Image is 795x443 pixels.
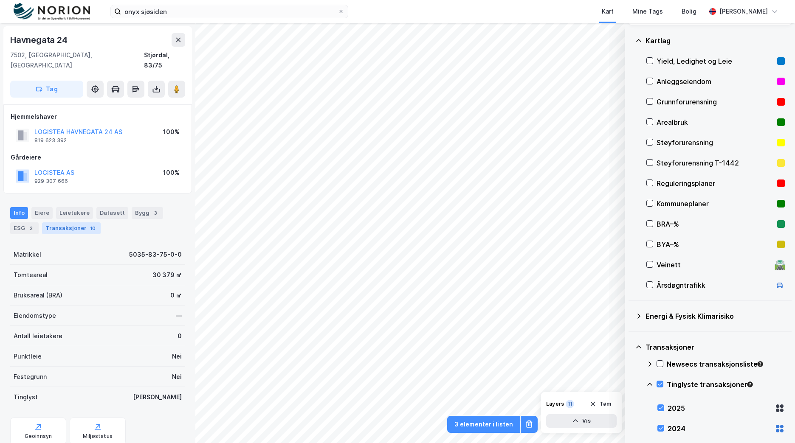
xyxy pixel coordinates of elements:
div: Hjemmelshaver [11,112,185,122]
img: norion-logo.80e7a08dc31c2e691866.png [14,3,90,20]
div: 7502, [GEOGRAPHIC_DATA], [GEOGRAPHIC_DATA] [10,50,144,70]
div: 30 379 ㎡ [152,270,182,280]
div: Støyforurensning [657,137,774,148]
div: [PERSON_NAME] [133,392,182,402]
div: Årsdøgntrafikk [657,280,771,290]
div: Reguleringsplaner [657,178,774,188]
div: 0 ㎡ [170,290,182,300]
div: 0 [178,331,182,341]
div: Mine Tags [632,6,663,17]
div: 100% [163,127,180,137]
div: Transaksjoner [42,222,101,234]
div: Matrikkel [14,250,41,260]
div: 2024 [668,423,771,434]
div: 5035-83-75-0-0 [129,250,182,260]
div: 2025 [668,403,771,413]
div: Nei [172,372,182,382]
div: Tomteareal [14,270,48,280]
div: Stjørdal, 83/75 [144,50,185,70]
div: Transaksjoner [646,342,785,352]
div: Tooltip anchor [746,381,754,388]
div: Geoinnsyn [25,433,52,440]
div: Tinglyste transaksjoner [667,379,785,390]
input: Søk på adresse, matrikkel, gårdeiere, leietakere eller personer [121,5,338,18]
button: Vis [546,414,617,428]
button: 3 elementer i listen [447,416,520,433]
button: Tøm [584,397,617,411]
div: Tooltip anchor [756,360,764,368]
div: 819 623 392 [34,137,67,144]
div: Newsecs transaksjonsliste [667,359,785,369]
div: Eiendomstype [14,311,56,321]
div: Datasett [96,207,128,219]
div: Eiere [31,207,53,219]
div: 2 [27,224,35,233]
div: Kartlag [646,36,785,46]
div: Bruksareal (BRA) [14,290,62,300]
div: 🛣️ [774,259,786,270]
div: ESG [10,222,39,234]
div: 11 [566,400,574,408]
div: Grunnforurensning [657,97,774,107]
div: 929 307 666 [34,178,68,185]
div: Kart [602,6,614,17]
div: — [176,311,182,321]
div: Anleggseiendom [657,76,774,87]
div: Tinglyst [14,392,38,402]
div: Antall leietakere [14,331,62,341]
button: Tag [10,81,83,98]
div: 3 [151,209,160,217]
div: Info [10,207,28,219]
div: Bygg [132,207,163,219]
div: Yield, Ledighet og Leie [657,56,774,66]
div: BRA–% [657,219,774,229]
div: Festegrunn [14,372,47,382]
div: Arealbruk [657,117,774,127]
div: Energi & Fysisk Klimarisiko [646,311,785,321]
div: Gårdeiere [11,152,185,163]
iframe: Chat Widget [753,402,795,443]
div: Nei [172,351,182,362]
div: Veinett [657,260,771,270]
div: Bolig [682,6,696,17]
div: Layers [546,401,564,407]
div: Miljøstatus [83,433,113,440]
div: 100% [163,168,180,178]
div: Punktleie [14,351,42,362]
div: Kommuneplaner [657,199,774,209]
div: BYA–% [657,239,774,250]
div: Leietakere [56,207,93,219]
div: Kontrollprogram for chat [753,402,795,443]
div: 10 [88,224,97,233]
div: [PERSON_NAME] [719,6,768,17]
div: Havnegata 24 [10,33,69,47]
div: Støyforurensning T-1442 [657,158,774,168]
